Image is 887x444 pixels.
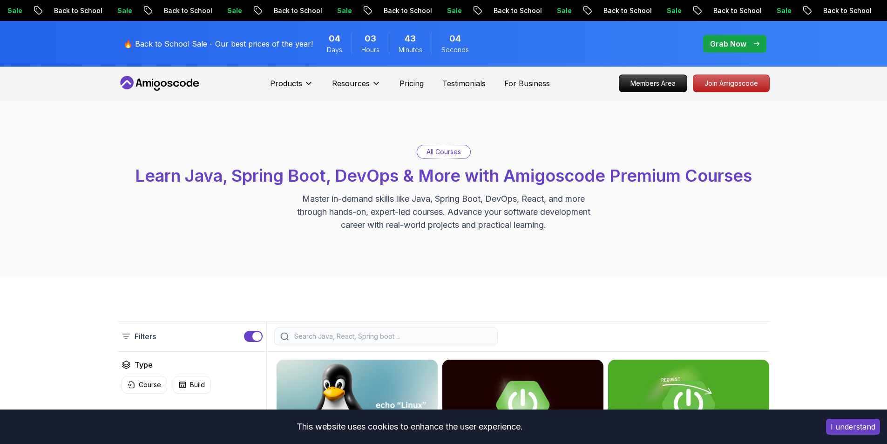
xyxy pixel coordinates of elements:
p: Grab Now [710,38,746,49]
button: Resources [332,78,381,96]
a: Join Amigoscode [693,75,770,92]
input: Search Java, React, Spring boot ... [292,332,492,341]
p: Sale [327,6,357,15]
a: Testimonials [442,78,486,89]
p: Course [139,380,161,389]
span: 3 Hours [365,32,376,45]
div: This website uses cookies to enhance the user experience. [7,417,812,437]
a: Pricing [399,78,424,89]
p: Sale [767,6,797,15]
p: Back to School [154,6,217,15]
p: Back to School [813,6,877,15]
a: For Business [504,78,550,89]
p: Filters [135,331,156,342]
p: Back to School [704,6,767,15]
span: Learn Java, Spring Boot, DevOps & More with Amigoscode Premium Courses [135,165,752,186]
span: Seconds [441,45,469,55]
p: All Courses [427,147,461,157]
button: Accept cookies [826,419,880,435]
p: Master in-demand skills like Java, Spring Boot, DevOps, React, and more through hands-on, expert-... [287,192,600,232]
p: Resources [332,78,370,89]
span: Minutes [399,45,422,55]
p: Sale [108,6,137,15]
p: Sale [217,6,247,15]
p: Build [190,380,205,389]
p: Sale [657,6,687,15]
a: Members Area [619,75,687,92]
span: Days [327,45,342,55]
p: Join Amigoscode [693,75,769,92]
p: Sale [437,6,467,15]
p: Sale [547,6,577,15]
span: 43 Minutes [405,32,416,45]
p: Back to School [484,6,547,15]
button: Products [270,78,313,96]
button: Course [122,376,167,394]
span: 4 Seconds [449,32,461,45]
p: Back to School [264,6,327,15]
p: 🔥 Back to School Sale - Our best prices of the year! [123,38,313,49]
p: Back to School [44,6,108,15]
span: Hours [361,45,379,55]
p: Products [270,78,302,89]
h2: Type [135,359,153,370]
button: Build [173,376,211,394]
span: 4 Days [329,32,340,45]
p: Back to School [374,6,437,15]
p: Back to School [594,6,657,15]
